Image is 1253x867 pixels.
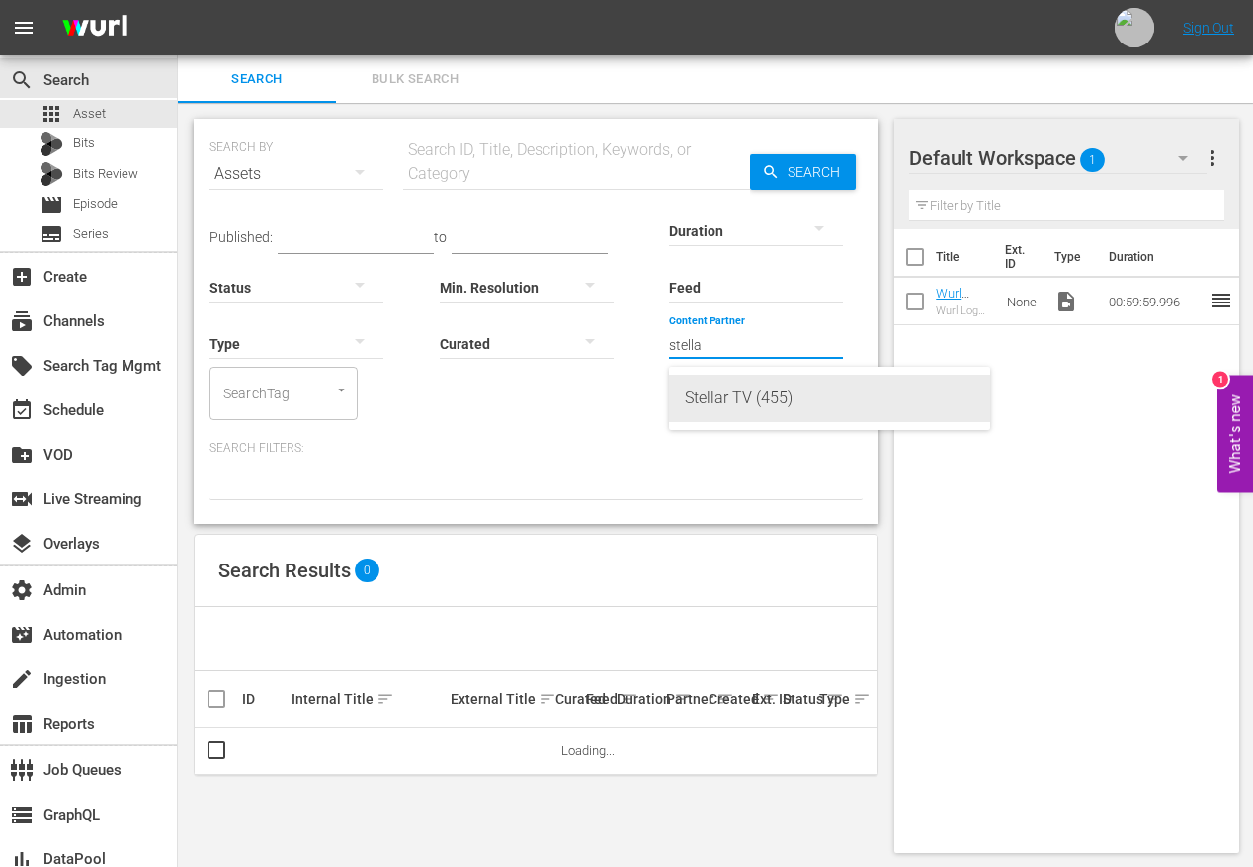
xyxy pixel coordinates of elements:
[40,222,63,246] span: Series
[10,309,34,333] span: Channels
[40,132,63,156] div: Bits
[752,691,777,707] div: Ext. ID
[685,375,974,422] div: Stellar TV (455)
[10,758,34,782] span: Job Queues
[561,743,615,758] span: Loading...
[1201,146,1224,170] span: more_vert
[539,690,556,708] span: sort
[936,286,987,315] a: Wurl Logo 1 hr
[10,398,34,422] span: Schedule
[1054,290,1078,313] span: Video
[40,162,63,186] div: Bits Review
[783,687,813,711] div: Status
[10,578,34,602] span: Admin
[332,381,351,399] button: Open
[10,623,34,647] span: Automation
[1212,371,1228,387] div: 1
[750,154,856,190] button: Search
[10,354,34,378] span: Search Tag Mgmt
[292,687,446,711] div: Internal Title
[10,532,34,556] span: Overlays
[355,559,379,582] span: 0
[1043,229,1097,285] th: Type
[209,146,383,202] div: Assets
[209,229,273,245] span: Published:
[73,104,106,124] span: Asset
[1217,375,1253,492] button: Open Feedback Widget
[40,193,63,217] span: Episode
[999,278,1047,325] td: None
[209,440,863,457] p: Search Filters:
[47,5,142,51] img: ans4CAIJ8jUAAAAAAAAAAAAAAAAAAAAAAAAgQb4GAAAAAAAAAAAAAAAAAAAAAAAAJMjXAAAAAAAAAAAAAAAAAAAAAAAAgAT5G...
[617,687,660,711] div: Duration
[40,102,63,126] span: Asset
[218,559,351,582] span: Search Results
[1115,8,1154,47] img: photo.jpg
[1210,289,1233,312] span: reorder
[936,229,993,285] th: Title
[909,130,1207,186] div: Default Workspace
[555,691,580,707] div: Curated
[10,68,34,92] span: Search
[12,16,36,40] span: menu
[709,687,745,711] div: Created
[936,304,990,317] div: Wurl Logo 1 hr
[780,154,856,190] span: Search
[403,138,750,186] div: Search ID, Title, Description, Keywords, or Category
[73,164,138,184] span: Bits Review
[586,687,611,711] div: Feed
[73,194,118,214] span: Episode
[10,265,34,289] span: Create
[434,229,447,245] span: to
[666,687,703,711] div: Partner
[1183,20,1234,36] a: Sign Out
[819,687,838,711] div: Type
[993,229,1043,285] th: Ext. ID
[451,687,549,711] div: External Title
[1097,229,1215,285] th: Duration
[376,690,394,708] span: sort
[1080,139,1105,181] span: 1
[10,487,34,511] span: Live Streaming
[1101,278,1210,325] td: 00:59:59.996
[10,443,34,467] span: VOD
[10,712,34,736] span: Reports
[1201,134,1224,182] button: more_vert
[10,803,34,826] span: GraphQL
[10,667,34,691] span: Ingestion
[242,691,286,707] div: ID
[190,68,324,91] span: Search
[73,133,95,153] span: Bits
[73,224,109,244] span: Series
[348,68,482,91] span: Bulk Search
